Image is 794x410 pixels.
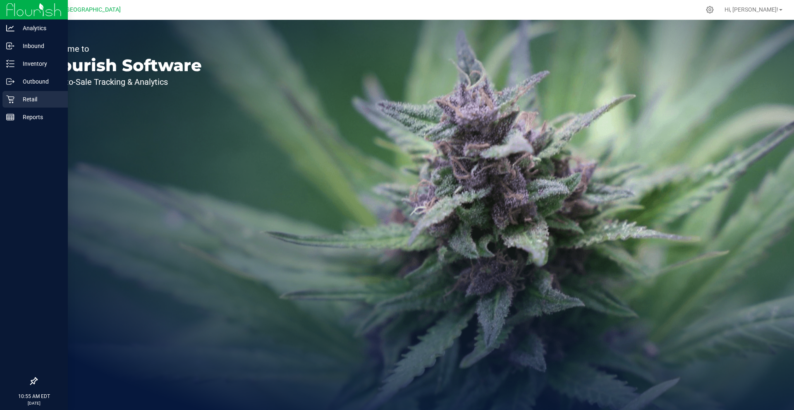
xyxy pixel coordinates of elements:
p: Analytics [14,23,64,33]
span: GA2 - [GEOGRAPHIC_DATA] [48,6,121,13]
p: Seed-to-Sale Tracking & Analytics [45,78,202,86]
p: 10:55 AM EDT [4,393,64,400]
p: Outbound [14,77,64,86]
inline-svg: Inventory [6,60,14,68]
inline-svg: Analytics [6,24,14,32]
p: Welcome to [45,45,202,53]
p: Reports [14,112,64,122]
span: Hi, [PERSON_NAME]! [725,6,778,13]
div: Manage settings [705,6,715,14]
p: [DATE] [4,400,64,406]
p: Retail [14,94,64,104]
inline-svg: Reports [6,113,14,121]
inline-svg: Retail [6,95,14,103]
p: Flourish Software [45,57,202,74]
inline-svg: Inbound [6,42,14,50]
p: Inbound [14,41,64,51]
inline-svg: Outbound [6,77,14,86]
p: Inventory [14,59,64,69]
